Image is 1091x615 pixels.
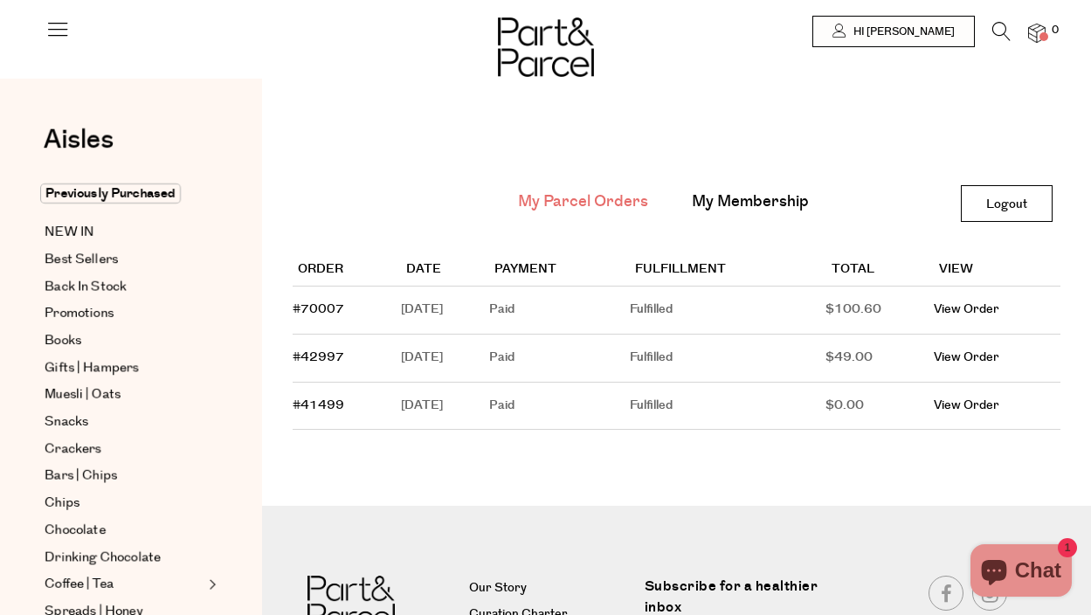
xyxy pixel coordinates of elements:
[45,384,121,405] span: Muesli | Oats
[934,397,999,414] a: View Order
[45,384,204,405] a: Muesli | Oats
[293,301,344,318] a: #70007
[45,276,127,297] span: Back In Stock
[45,493,204,514] a: Chips
[45,357,204,378] a: Gifts | Hampers
[518,190,648,213] a: My Parcel Orders
[934,301,999,318] a: View Order
[45,183,204,204] a: Previously Purchased
[45,520,106,541] span: Chocolate
[401,383,489,431] td: [DATE]
[498,17,594,77] img: Part&Parcel
[45,411,88,432] span: Snacks
[961,185,1053,222] a: Logout
[401,335,489,383] td: [DATE]
[45,276,204,297] a: Back In Stock
[825,383,934,431] td: $0.00
[1047,23,1063,38] span: 0
[45,574,114,595] span: Coffee | Tea
[293,349,344,366] a: #42997
[934,349,999,366] a: View Order
[45,357,139,378] span: Gifts | Hampers
[45,574,204,595] a: Coffee | Tea
[630,287,826,335] td: Fulfilled
[812,16,975,47] a: Hi [PERSON_NAME]
[45,547,204,568] a: Drinking Chocolate
[849,24,955,39] span: Hi [PERSON_NAME]
[45,493,79,514] span: Chips
[45,411,204,432] a: Snacks
[45,466,117,487] span: Bars | Chips
[630,335,826,383] td: Fulfilled
[489,254,630,287] th: Payment
[45,547,161,568] span: Drinking Chocolate
[45,466,204,487] a: Bars | Chips
[293,397,344,414] a: #41499
[45,330,204,351] a: Books
[965,544,1077,601] inbox-online-store-chat: Shopify online store chat
[45,520,204,541] a: Chocolate
[45,249,118,270] span: Best Sellers
[45,439,101,460] span: Crackers
[692,190,809,213] a: My Membership
[489,287,630,335] td: Paid
[45,249,204,270] a: Best Sellers
[45,222,204,243] a: NEW IN
[630,254,826,287] th: Fulfillment
[204,574,217,595] button: Expand/Collapse Coffee | Tea
[44,127,114,170] a: Aisles
[293,254,401,287] th: Order
[45,303,204,324] a: Promotions
[825,335,934,383] td: $49.00
[401,287,489,335] td: [DATE]
[44,121,114,159] span: Aisles
[401,254,489,287] th: Date
[934,254,1060,287] th: View
[489,383,630,431] td: Paid
[45,330,81,351] span: Books
[45,439,204,460] a: Crackers
[825,254,934,287] th: Total
[469,578,631,599] a: Our Story
[825,287,934,335] td: $100.60
[45,303,114,324] span: Promotions
[1028,24,1046,42] a: 0
[40,183,181,204] span: Previously Purchased
[630,383,826,431] td: Fulfilled
[45,222,94,243] span: NEW IN
[489,335,630,383] td: Paid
